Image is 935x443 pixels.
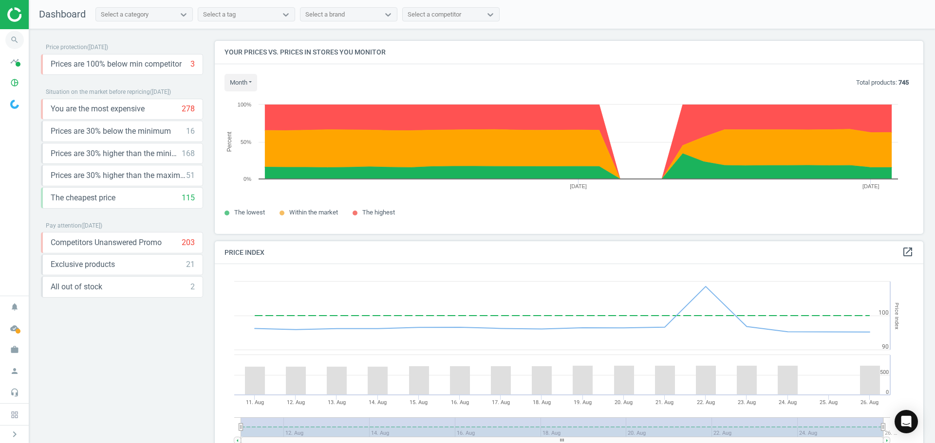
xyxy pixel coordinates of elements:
span: ( [DATE] ) [81,222,102,229]
i: person [5,362,24,380]
i: chevron_right [9,428,20,440]
tspan: 14. Aug [369,399,387,406]
p: Total products: [856,78,909,87]
h4: Your prices vs. prices in stores you monitor [215,41,923,64]
tspan: [DATE] [570,183,587,189]
tspan: 26. Aug [860,399,879,406]
img: ajHJNr6hYgQAAAAASUVORK5CYII= [7,7,76,22]
tspan: 16. Aug [451,399,469,406]
text: 0% [243,176,251,182]
tspan: 22. Aug [697,399,715,406]
div: 51 [186,170,195,181]
span: Prices are 100% below min competitor [51,59,182,70]
span: ( [DATE] ) [150,89,171,95]
i: work [5,340,24,359]
span: Competitors Unanswered Promo [51,237,162,248]
tspan: Price Index [894,302,900,329]
span: All out of stock [51,282,102,292]
tspan: Percent [226,131,233,152]
i: notifications [5,298,24,316]
h4: Price Index [215,241,923,264]
div: 21 [186,259,195,270]
div: Select a brand [305,10,345,19]
tspan: 13. Aug [328,399,346,406]
span: Pay attention [46,222,81,229]
text: 90 [882,343,889,350]
tspan: 12. Aug [287,399,305,406]
button: month [224,74,257,91]
div: 2 [190,282,195,292]
i: open_in_new [902,246,914,258]
tspan: 20. Aug [615,399,633,406]
tspan: 25. Aug [820,399,838,406]
i: cloud_done [5,319,24,337]
i: search [5,31,24,49]
span: Prices are 30% below the minimum [51,126,171,137]
tspan: 24. Aug [779,399,797,406]
tspan: 19. Aug [574,399,592,406]
span: The cheapest price [51,193,115,203]
span: Price protection [46,44,87,51]
tspan: 21. Aug [655,399,673,406]
tspan: 26. … [885,430,897,436]
tspan: [DATE] [862,183,879,189]
tspan: 17. Aug [492,399,510,406]
span: The lowest [234,209,265,216]
span: Within the market [289,209,338,216]
b: 745 [898,79,909,86]
img: wGWNvw8QSZomAAAAABJRU5ErkJggg== [10,100,19,109]
span: Situation on the market before repricing [46,89,150,95]
div: Select a competitor [408,10,461,19]
span: Prices are 30% higher than the maximal [51,170,186,181]
span: ( [DATE] ) [87,44,108,51]
text: 100 [879,309,889,316]
div: 203 [182,237,195,248]
div: Open Intercom Messenger [895,410,918,433]
tspan: 15. Aug [410,399,428,406]
span: Exclusive products [51,259,115,270]
div: 168 [182,148,195,159]
div: 16 [186,126,195,137]
i: pie_chart_outlined [5,73,24,92]
span: The highest [362,209,395,216]
text: 100% [238,102,251,107]
div: Select a tag [203,10,236,19]
text: 0 [886,389,889,395]
i: timeline [5,52,24,71]
div: Select a category [101,10,149,19]
div: 3 [190,59,195,70]
span: Dashboard [39,8,86,20]
div: 278 [182,104,195,114]
tspan: 11. Aug [246,399,264,406]
text: 500 [880,369,889,375]
span: Prices are 30% higher than the minimum [51,148,182,159]
i: headset_mic [5,383,24,402]
a: open_in_new [902,246,914,259]
span: You are the most expensive [51,104,145,114]
text: 50% [241,139,251,145]
button: chevron_right [2,428,27,441]
tspan: 23. Aug [738,399,756,406]
tspan: 18. Aug [533,399,551,406]
div: 115 [182,193,195,203]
